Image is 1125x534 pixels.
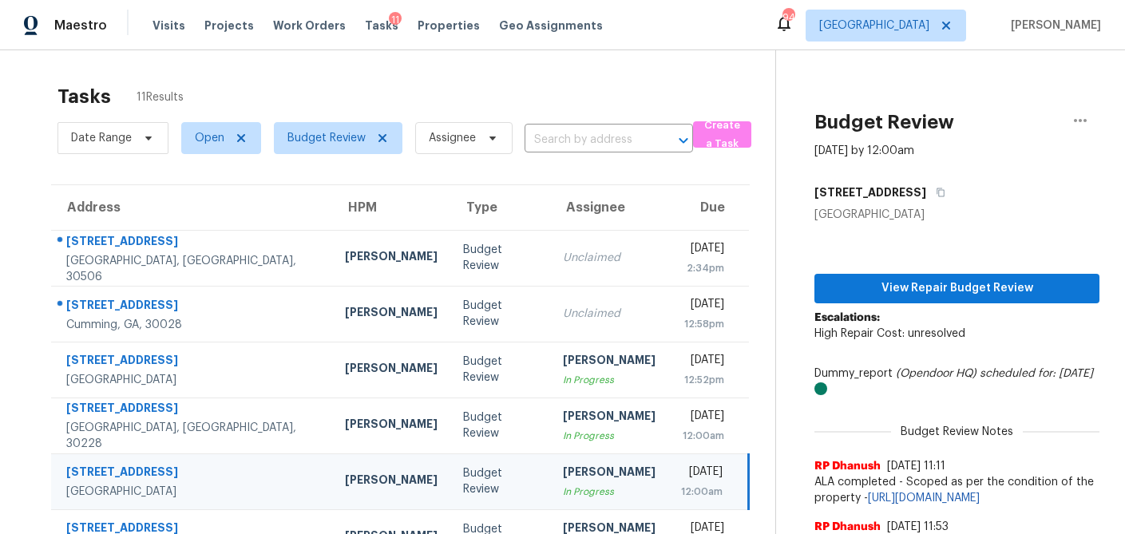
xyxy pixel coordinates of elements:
div: [STREET_ADDRESS] [66,297,319,317]
button: Copy Address [926,178,948,207]
div: [DATE] [681,464,723,484]
span: [DATE] 11:11 [887,461,945,472]
span: RP Dhanush [814,458,881,474]
div: In Progress [563,372,656,388]
span: View Repair Budget Review [827,279,1087,299]
div: [PERSON_NAME] [345,416,438,436]
div: [DATE] [681,352,724,372]
div: [GEOGRAPHIC_DATA] [814,207,1099,223]
div: [GEOGRAPHIC_DATA] [66,372,319,388]
h5: [STREET_ADDRESS] [814,184,926,200]
div: Unclaimed [563,250,656,266]
button: Create a Task [693,121,751,148]
div: Budget Review [463,465,537,497]
div: [PERSON_NAME] [563,352,656,372]
span: [GEOGRAPHIC_DATA] [819,18,929,34]
div: [STREET_ADDRESS] [66,464,319,484]
div: Dummy_report [814,366,1099,398]
div: Budget Review [463,242,537,274]
button: View Repair Budget Review [814,274,1099,303]
span: Geo Assignments [499,18,603,34]
div: [GEOGRAPHIC_DATA], [GEOGRAPHIC_DATA], 30506 [66,253,319,285]
span: High Repair Cost: unresolved [814,328,965,339]
span: [PERSON_NAME] [1004,18,1101,34]
div: [PERSON_NAME] [345,472,438,492]
div: 11 [389,12,402,28]
a: [URL][DOMAIN_NAME] [868,492,980,504]
th: Address [51,185,332,230]
div: In Progress [563,484,656,500]
div: 12:58pm [681,316,724,332]
div: [STREET_ADDRESS] [66,233,319,253]
div: [GEOGRAPHIC_DATA], [GEOGRAPHIC_DATA], 30228 [66,420,319,452]
div: 2:34pm [681,260,724,276]
th: Assignee [550,185,668,230]
span: ALA completed - Scoped as per the condition of the property - [814,474,1099,506]
div: [DATE] [681,240,724,260]
span: Work Orders [273,18,346,34]
span: Tasks [365,20,398,31]
div: [GEOGRAPHIC_DATA] [66,484,319,500]
div: [DATE] by 12:00am [814,143,914,159]
div: Budget Review [463,298,537,330]
span: 11 Results [137,89,184,105]
div: In Progress [563,428,656,444]
button: Open [672,129,695,152]
span: Date Range [71,130,132,146]
div: [PERSON_NAME] [345,360,438,380]
span: Properties [418,18,480,34]
span: Projects [204,18,254,34]
div: Budget Review [463,409,537,441]
div: [PERSON_NAME] [345,248,438,268]
div: [DATE] [681,408,724,428]
i: (Opendoor HQ) [896,368,976,379]
div: [DATE] [681,296,724,316]
span: Open [195,130,224,146]
div: Cumming, GA, 30028 [66,317,319,333]
th: Type [450,185,550,230]
span: Create a Task [701,117,743,153]
span: Assignee [429,130,476,146]
span: Maestro [54,18,107,34]
input: Search by address [525,128,648,152]
div: [PERSON_NAME] [563,408,656,428]
i: scheduled for: [DATE] [980,368,1093,379]
div: [STREET_ADDRESS] [66,352,319,372]
div: [PERSON_NAME] [345,304,438,324]
span: Budget Review Notes [891,424,1023,440]
b: Escalations: [814,312,880,323]
span: Visits [153,18,185,34]
div: 94 [782,10,794,26]
div: [STREET_ADDRESS] [66,400,319,420]
th: HPM [332,185,450,230]
span: [DATE] 11:53 [887,521,949,532]
div: 12:00am [681,484,723,500]
div: Unclaimed [563,306,656,322]
div: [PERSON_NAME] [563,464,656,484]
span: Budget Review [287,130,366,146]
h2: Tasks [57,89,111,105]
div: 12:00am [681,428,724,444]
div: Budget Review [463,354,537,386]
th: Due [668,185,749,230]
h2: Budget Review [814,114,954,130]
div: 12:52pm [681,372,724,388]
